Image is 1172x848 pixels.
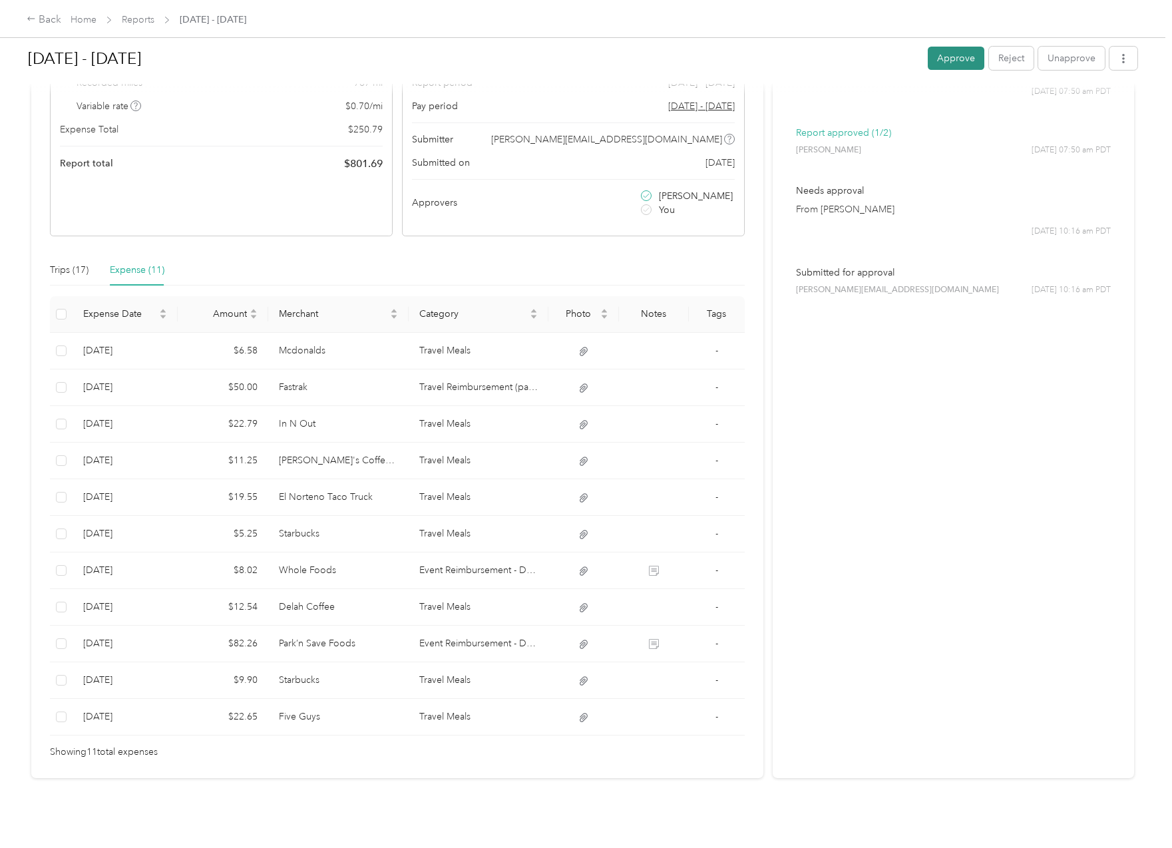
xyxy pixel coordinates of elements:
td: - [689,662,745,699]
div: Trips (17) [50,263,89,278]
span: Report total [60,156,113,170]
span: [PERSON_NAME][EMAIL_ADDRESS][DOMAIN_NAME] [491,132,722,146]
span: caret-up [390,307,398,315]
span: Category [419,308,527,319]
td: - [689,516,745,552]
td: 8-21-2025 [73,406,178,443]
span: - [715,601,718,612]
td: $9.90 [178,662,269,699]
span: - [715,674,718,686]
span: caret-up [530,307,538,315]
td: $11.25 [178,443,269,479]
td: Travel Meals [409,662,548,699]
span: Expense Total [60,122,118,136]
a: Home [71,14,97,25]
td: Travel Meals [409,516,548,552]
span: [PERSON_NAME] [796,144,861,156]
span: caret-up [250,307,258,315]
span: Go to pay period [668,99,735,113]
td: $19.55 [178,479,269,516]
td: Travel Meals [409,589,548,626]
td: - [689,589,745,626]
span: Pay period [412,99,458,113]
td: 8-21-2025 [73,369,178,406]
td: - [689,369,745,406]
th: Category [409,296,548,333]
span: Expense Date [83,308,156,319]
span: Merchant [279,308,387,319]
td: Fastrak [268,369,408,406]
span: - [715,455,718,466]
span: caret-down [530,313,538,321]
span: - [715,418,718,429]
td: $82.26 [178,626,269,662]
span: $ 801.69 [344,156,383,172]
span: $ 0.70 / mi [345,99,383,113]
th: Notes [619,296,689,333]
td: 8-18-2025 [73,552,178,589]
p: Report approved (1/2) [796,126,1111,140]
p: Submitted for approval [796,266,1111,280]
div: Expense (11) [110,263,164,278]
p: From [PERSON_NAME] [796,202,1111,216]
span: Amount [188,308,248,319]
th: Expense Date [73,296,178,333]
button: Reject [989,47,1034,70]
button: Unapprove [1038,47,1105,70]
td: - [689,552,745,589]
td: $22.65 [178,699,269,736]
iframe: Everlance-gr Chat Button Frame [1097,773,1172,848]
span: Showing 11 total expenses [50,745,158,759]
td: 8-18-2025 [73,626,178,662]
span: caret-down [250,313,258,321]
span: Variable rate [77,99,142,113]
span: - [715,638,718,649]
th: Merchant [268,296,408,333]
span: - [715,345,718,356]
td: $50.00 [178,369,269,406]
td: 8-18-2025 [73,589,178,626]
span: Submitted on [412,156,470,170]
span: - [715,381,718,393]
td: Park’n Save Foods [268,626,408,662]
th: Amount [178,296,269,333]
span: Approvers [412,196,457,210]
span: caret-up [600,307,608,315]
span: You [659,203,675,217]
td: $5.25 [178,516,269,552]
span: caret-up [159,307,167,315]
td: El Norteno Taco Truck [268,479,408,516]
span: [PERSON_NAME] [659,189,733,203]
span: - [715,491,718,503]
a: Reports [122,14,154,25]
td: Mcdonalds [268,333,408,369]
h1: Aug 17 - 23, 2025 [28,43,918,75]
td: Event Reimbursement - Details Pls! [409,626,548,662]
span: [DATE] - [DATE] [180,13,246,27]
span: [DATE] 07:50 am PDT [1032,144,1111,156]
span: [PERSON_NAME][EMAIL_ADDRESS][DOMAIN_NAME] [796,284,999,296]
span: - [715,564,718,576]
span: [DATE] 10:16 am PDT [1032,226,1111,238]
span: caret-down [390,313,398,321]
td: $8.02 [178,552,269,589]
td: Travel Reimbursement (parking, Tolls, Etc) [409,369,548,406]
td: Event Reimbursement - Details Pls! [409,552,548,589]
td: - [689,479,745,516]
p: Needs approval [796,184,1111,198]
td: Travel Meals [409,479,548,516]
td: Travel Meals [409,333,548,369]
td: Travel Meals [409,406,548,443]
td: 8-21-2025 [73,443,178,479]
button: Approve [928,47,984,70]
td: 8-19-2025 [73,516,178,552]
td: Delah Coffee [268,589,408,626]
td: - [689,406,745,443]
td: 8-18-2025 [73,699,178,736]
td: Travel Meals [409,443,548,479]
td: In N Out [268,406,408,443]
td: - [689,699,745,736]
td: 8-18-2025 [73,662,178,699]
span: Photo [559,308,597,319]
td: - [689,626,745,662]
